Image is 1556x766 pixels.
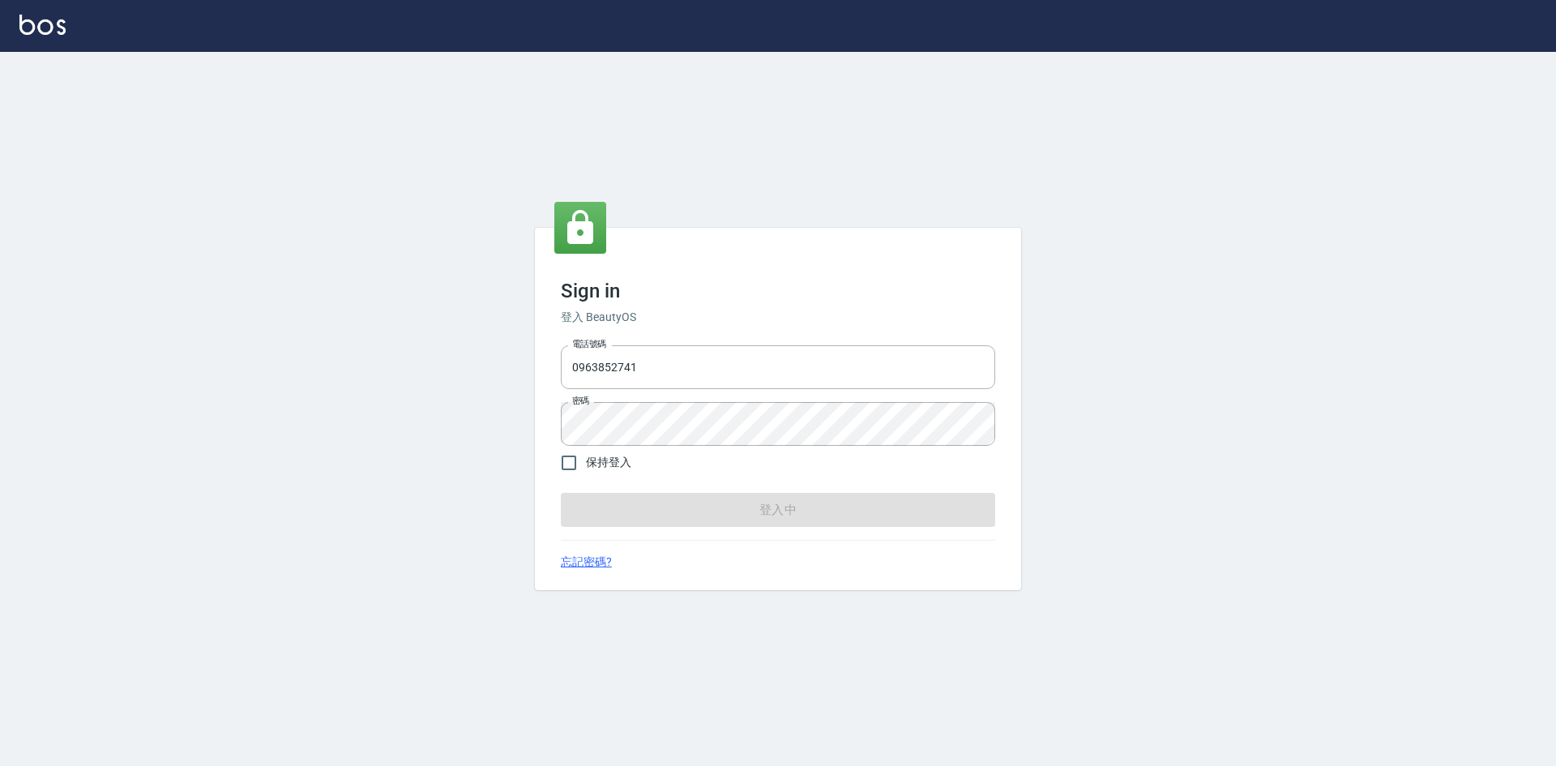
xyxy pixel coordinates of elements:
h6: 登入 BeautyOS [561,309,995,326]
a: 忘記密碼? [561,554,612,571]
label: 電話號碼 [572,338,606,350]
label: 密碼 [572,395,589,407]
span: 保持登入 [586,454,631,471]
img: Logo [19,15,66,35]
h3: Sign in [561,280,995,302]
